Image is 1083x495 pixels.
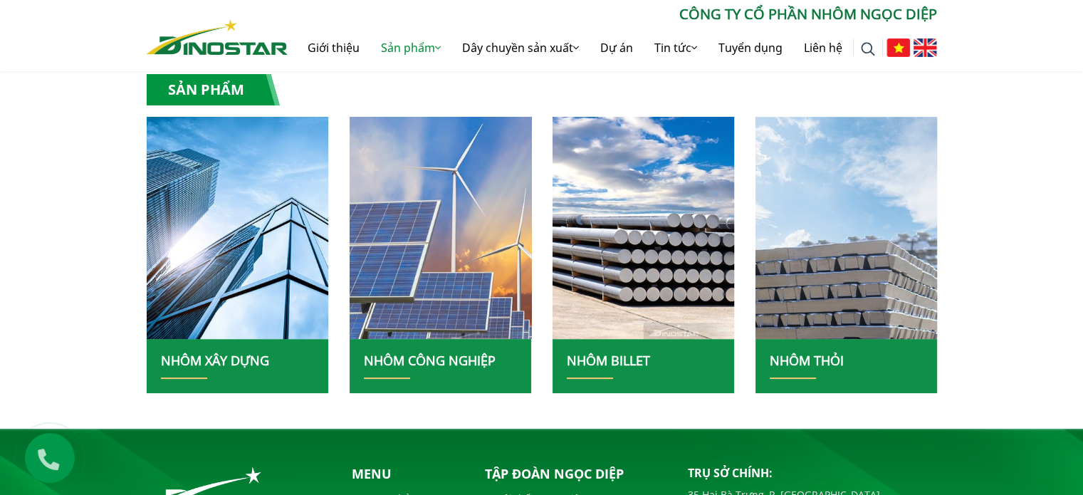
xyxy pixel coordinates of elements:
img: Tiếng Việt [886,38,910,57]
img: nhom xay dung [552,117,733,339]
a: Liên hệ [793,25,853,71]
p: Trụ sở chính: [688,464,937,481]
img: nhom xay dung [755,117,936,339]
img: English [914,38,937,57]
p: CÔNG TY CỔ PHẦN NHÔM NGỌC DIỆP [288,4,937,25]
a: Tin tức [644,25,708,71]
img: Nhôm Dinostar [147,19,288,55]
a: nhom xay dung [755,117,937,339]
p: Menu [352,464,461,484]
a: NHÔM CÔNG NGHIỆP [364,352,496,369]
p: Tập đoàn Ngọc Diệp [485,464,666,484]
a: Nhôm thỏi [770,352,844,369]
a: Tuyển dụng [708,25,793,71]
a: Dây chuyền sản xuất [451,25,590,71]
a: Giới thiệu [297,25,370,71]
a: nhom xay dung [350,117,531,339]
a: Nhôm xây dựng [161,352,269,369]
a: NHÔM BILLET [567,352,650,369]
h1: Sản phẩm [147,74,280,105]
img: search [861,42,875,56]
a: nhom xay dung [553,117,734,339]
img: nhom xay dung [343,109,538,347]
a: Sản phẩm [370,25,451,71]
a: Dự án [590,25,644,71]
a: nhom xay dung [147,117,328,339]
img: nhom xay dung [146,117,328,339]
